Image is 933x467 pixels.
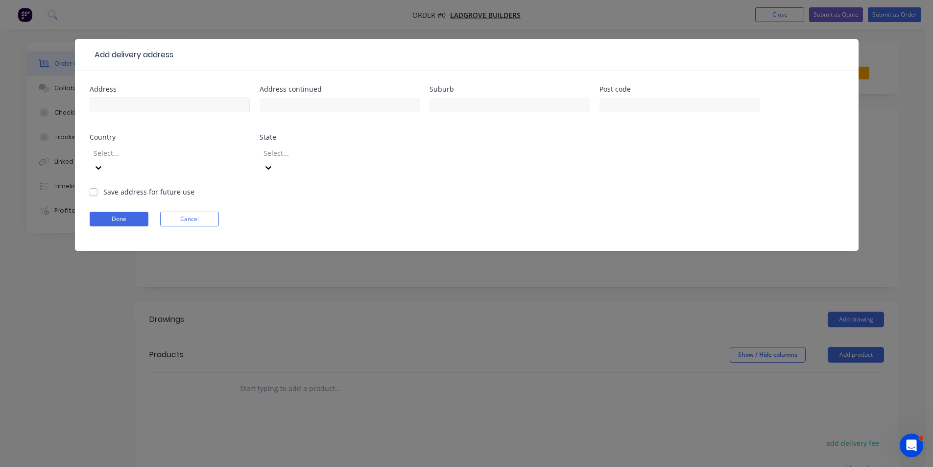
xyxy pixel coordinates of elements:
label: Save address for future use [103,187,194,197]
iframe: Intercom live chat [900,434,923,457]
div: Address [90,86,250,93]
div: Post code [599,86,760,93]
button: Done [90,212,148,226]
div: State [260,134,420,141]
div: Address continued [260,86,420,93]
div: Suburb [430,86,590,93]
div: Country [90,134,250,141]
button: Cancel [160,212,219,226]
div: Add delivery address [90,49,173,61]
